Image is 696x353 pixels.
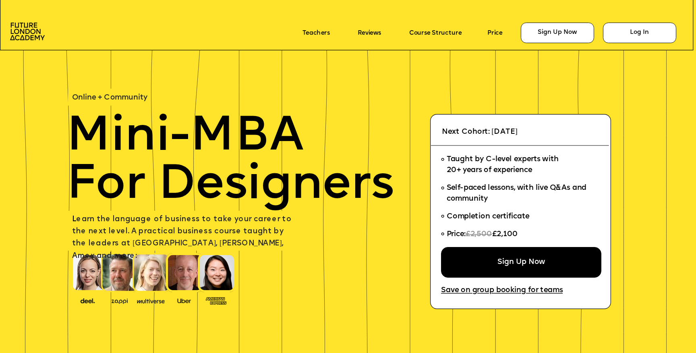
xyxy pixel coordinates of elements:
[487,29,502,36] a: Price
[74,296,101,305] img: image-388f4489-9820-4c53-9b08-f7df0b8d4ae2.png
[66,162,394,210] span: For Designers
[72,216,294,260] span: earn the language of business to take your career to the next level. A practical business course ...
[492,231,518,239] span: £2,100
[171,297,198,304] img: image-99cff0b2-a396-4aab-8550-cf4071da2cb9.png
[66,114,304,162] span: Mini-MBA
[466,231,492,239] span: £2,500
[409,29,462,36] a: Course Structure
[10,23,45,40] img: image-aac980e9-41de-4c2d-a048-f29dd30a0068.png
[302,29,330,36] a: Teachers
[447,156,559,174] span: Taught by C-level experts with 20+ years of experience
[447,231,466,239] span: Price:
[72,94,147,102] span: Online + Community
[135,296,167,305] img: image-b7d05013-d886-4065-8d38-3eca2af40620.png
[203,295,230,305] img: image-93eab660-639c-4de6-957c-4ae039a0235a.png
[447,185,589,203] span: Self-paced lessons, with live Q&As and community
[106,297,133,304] img: image-b2f1584c-cbf7-4a77-bbe0-f56ae6ee31f2.png
[447,213,530,221] span: Completion certificate
[72,216,76,223] span: L
[358,29,381,36] a: Reviews
[442,128,518,136] span: Next Cohort: [DATE]
[441,287,563,295] a: Save on group booking for teams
